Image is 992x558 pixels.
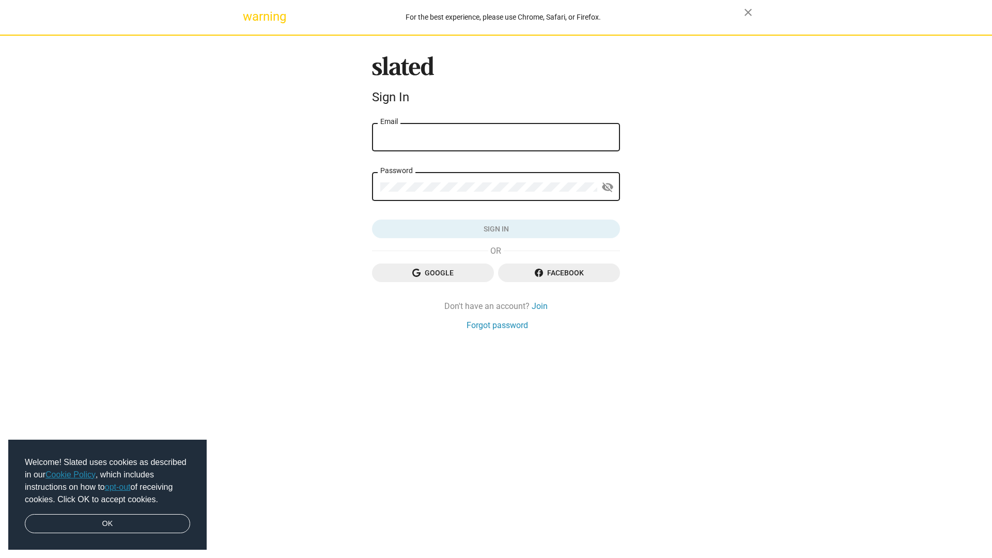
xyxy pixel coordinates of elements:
mat-icon: close [742,6,754,19]
div: For the best experience, please use Chrome, Safari, or Firefox. [262,10,744,24]
a: Join [532,301,548,312]
div: Don't have an account? [372,301,620,312]
mat-icon: visibility_off [601,179,614,195]
a: Cookie Policy [45,470,96,479]
button: Google [372,263,494,282]
span: Welcome! Slated uses cookies as described in our , which includes instructions on how to of recei... [25,456,190,506]
span: Google [380,263,486,282]
mat-icon: warning [243,10,255,23]
a: dismiss cookie message [25,514,190,534]
a: opt-out [105,483,131,491]
sl-branding: Sign In [372,56,620,109]
div: cookieconsent [8,440,207,550]
button: Show password [597,177,618,198]
button: Facebook [498,263,620,282]
a: Forgot password [467,320,528,331]
div: Sign In [372,90,620,104]
span: Facebook [506,263,612,282]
